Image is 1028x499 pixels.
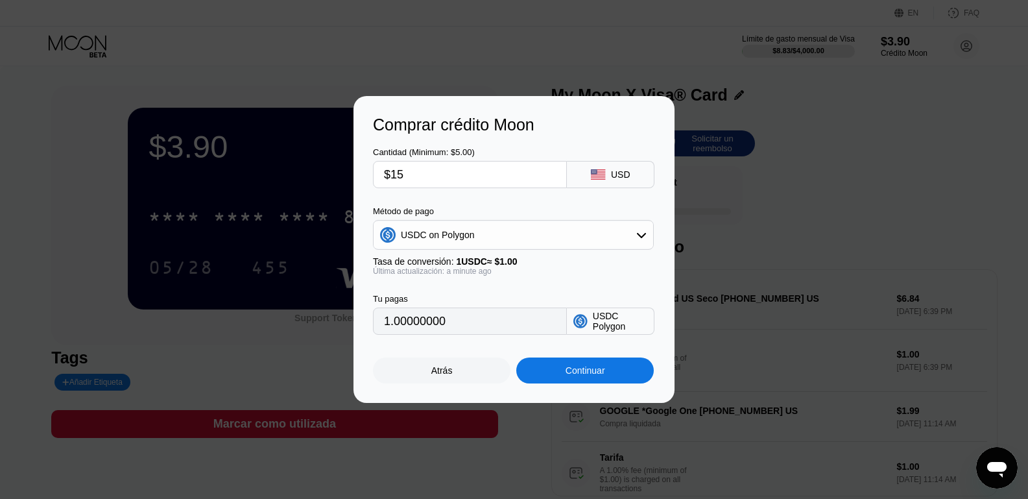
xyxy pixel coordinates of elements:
div: Comprar crédito Moon [373,116,655,134]
span: 1 USDC ≈ $1.00 [456,256,517,267]
div: Tu pagas [373,294,567,304]
div: USDC on Polygon [374,222,653,248]
div: USDC on Polygon [401,230,475,240]
div: Última actualización: a minute ago [373,267,654,276]
input: $0.00 [384,162,556,188]
div: USD [611,169,630,180]
div: Atrás [431,365,453,376]
div: Continuar [566,365,605,376]
div: Método de pago [373,206,654,216]
iframe: Botón para iniciar la ventana de mensajería [976,447,1018,489]
div: Tasa de conversión: [373,256,654,267]
div: Atrás [373,358,510,383]
div: Cantidad (Minimum: $5.00) [373,147,567,157]
div: USDC Polygon [593,311,647,332]
div: Continuar [516,358,654,383]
